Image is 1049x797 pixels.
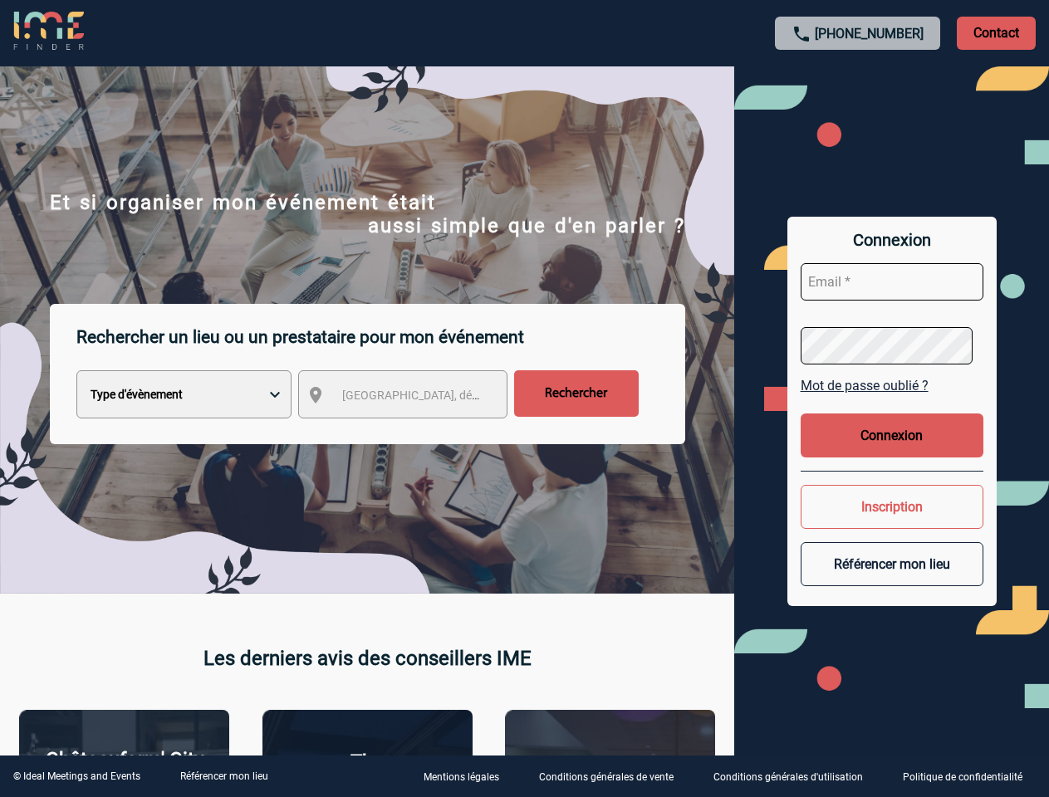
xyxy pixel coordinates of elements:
[700,769,890,785] a: Conditions générales d'utilisation
[424,772,499,784] p: Mentions légales
[539,772,674,784] p: Conditions générales de vente
[180,770,268,782] a: Référencer mon lieu
[713,772,863,784] p: Conditions générales d'utilisation
[410,769,526,785] a: Mentions légales
[13,770,140,782] div: © Ideal Meetings and Events
[903,772,1022,784] p: Politique de confidentialité
[890,769,1049,785] a: Politique de confidentialité
[526,769,700,785] a: Conditions générales de vente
